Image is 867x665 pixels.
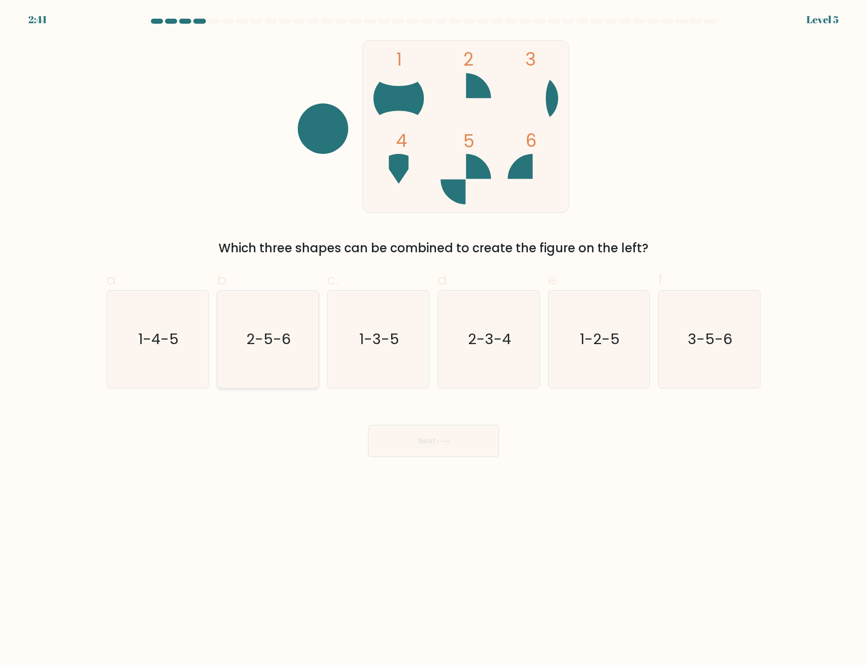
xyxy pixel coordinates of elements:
[658,270,665,290] span: f.
[806,12,839,27] div: Level 5
[138,329,179,350] text: 1-4-5
[368,425,499,457] button: Next
[359,329,399,350] text: 1-3-5
[580,329,620,350] text: 1-2-5
[525,47,536,72] tspan: 3
[438,270,450,290] span: d.
[396,128,407,153] tspan: 4
[28,12,47,27] div: 2:41
[688,329,733,350] text: 3-5-6
[113,239,754,257] div: Which three shapes can be combined to create the figure on the left?
[247,329,291,350] text: 2-5-6
[468,329,511,350] text: 2-3-4
[548,270,559,290] span: e.
[217,270,229,290] span: b.
[463,129,474,153] tspan: 5
[396,47,402,72] tspan: 1
[106,270,119,290] span: a.
[525,128,536,153] tspan: 6
[327,270,338,290] span: c.
[463,47,474,72] tspan: 2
